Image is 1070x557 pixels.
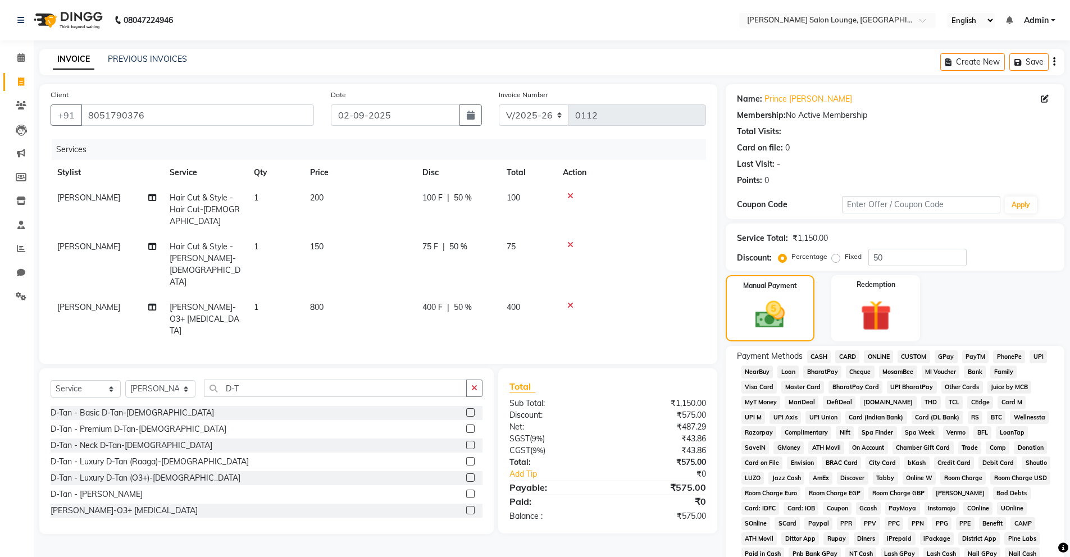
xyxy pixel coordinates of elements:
span: UPI Union [805,411,841,424]
span: Wellnessta [1010,411,1049,424]
span: UPI Axis [770,411,801,424]
span: Pine Labs [1004,532,1040,545]
div: D-Tan - Luxury D-Tan (O3+)-[DEMOGRAPHIC_DATA] [51,472,240,484]
span: Instamojo [925,502,959,515]
span: Hair Cut & Style - [PERSON_NAME]-[DEMOGRAPHIC_DATA] [170,241,240,287]
span: 150 [310,241,324,252]
span: Comp [986,441,1009,454]
span: On Account [849,441,888,454]
span: Juice by MCB [987,381,1032,394]
span: Card (DL Bank) [912,411,963,424]
span: Trade [958,441,982,454]
span: iPrepaid [884,532,916,545]
span: Dittor App [781,532,819,545]
div: Balance : [501,510,608,522]
div: D-Tan - Basic D-Tan-[DEMOGRAPHIC_DATA] [51,407,214,419]
span: CUSTOM [898,350,930,363]
a: Add Tip [501,468,625,480]
span: UPI BharatPay [887,381,937,394]
span: Coupon [823,502,852,515]
span: CEdge [967,396,993,409]
span: Admin [1024,15,1049,26]
span: Jazz Cash [768,472,804,485]
span: 100 F [422,192,443,204]
button: Apply [1005,197,1037,213]
span: COnline [963,502,992,515]
button: Save [1009,53,1049,71]
span: Gcash [856,502,881,515]
span: 50 % [454,302,472,313]
span: Card (Indian Bank) [845,411,907,424]
span: Debit Card [978,456,1017,469]
span: Donation [1014,441,1047,454]
span: CARD [835,350,859,363]
span: [PERSON_NAME] [932,487,989,500]
div: ₹575.00 [608,456,714,468]
span: TCL [945,396,963,409]
span: [DOMAIN_NAME] [860,396,917,409]
button: Create New [940,53,1005,71]
span: AmEx [809,472,832,485]
span: PPV [860,517,880,530]
button: +91 [51,104,82,126]
span: PhonePe [993,350,1025,363]
span: Nift [836,426,854,439]
a: PREVIOUS INVOICES [108,54,187,64]
span: Benefit [979,517,1007,530]
span: 800 [310,302,324,312]
div: 0 [785,142,790,154]
div: ₹0 [626,468,714,480]
span: PPN [908,517,927,530]
span: [PERSON_NAME]-O3+ [MEDICAL_DATA] [170,302,239,336]
div: Service Total: [737,232,788,244]
div: Name: [737,93,762,105]
span: MI Voucher [922,366,960,378]
span: Total [509,381,535,392]
span: Venmo [943,426,969,439]
span: UPI [1030,350,1047,363]
div: Points: [737,175,762,186]
span: GMoney [773,441,804,454]
div: Sub Total: [501,398,608,409]
span: PPR [837,517,856,530]
label: Redemption [857,280,895,290]
span: City Card [866,456,900,469]
th: Total [500,160,556,185]
label: Fixed [845,252,862,262]
div: Membership: [737,109,786,121]
span: 9% [532,446,543,455]
div: Payable: [501,481,608,494]
div: ₹1,150.00 [608,398,714,409]
input: Enter Offer / Coupon Code [842,196,1000,213]
span: SaveIN [741,441,770,454]
div: [PERSON_NAME]-O3+ [MEDICAL_DATA] [51,505,198,517]
span: 400 [507,302,520,312]
label: Percentage [791,252,827,262]
span: Spa Finder [858,426,897,439]
div: D-Tan - Premium D-Tan-[DEMOGRAPHIC_DATA] [51,423,226,435]
span: Bank [964,366,986,378]
span: DefiDeal [823,396,855,409]
div: ₹0 [608,495,714,508]
span: THD [921,396,941,409]
span: Family [990,366,1017,378]
div: Paid: [501,495,608,508]
span: Visa Card [741,381,777,394]
div: ₹575.00 [608,481,714,494]
span: ONLINE [864,350,893,363]
span: ATH Movil [808,441,844,454]
div: ₹487.29 [608,421,714,433]
span: Bad Debts [993,487,1031,500]
span: Card: IDFC [741,502,780,515]
span: Hair Cut & Style - Hair Cut-[DEMOGRAPHIC_DATA] [170,193,240,226]
span: 200 [310,193,324,203]
span: [PERSON_NAME] [57,302,120,312]
span: Razorpay [741,426,777,439]
span: [PERSON_NAME] [57,193,120,203]
span: Spa Week [901,426,939,439]
div: Services [52,139,714,160]
span: Rupay [823,532,849,545]
span: Online W [903,472,936,485]
span: Credit Card [934,456,975,469]
span: PPG [932,517,951,530]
